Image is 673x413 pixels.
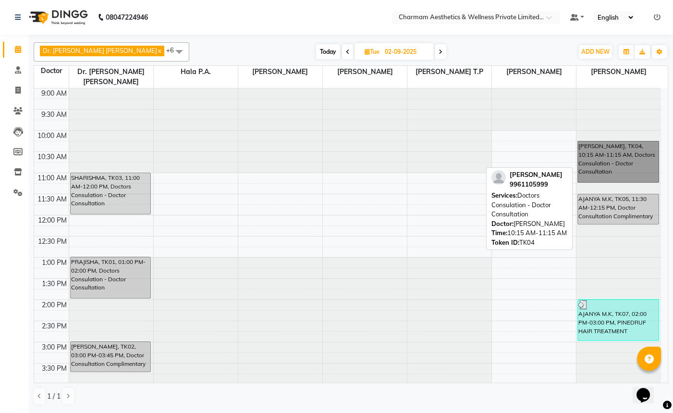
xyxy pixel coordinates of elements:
[36,131,69,141] div: 10:00 AM
[40,342,69,352] div: 3:00 PM
[69,66,153,88] span: Dr. [PERSON_NAME] [PERSON_NAME]
[633,375,663,403] iframe: chat widget
[40,300,69,310] div: 2:00 PM
[43,47,157,54] span: Dr. [PERSON_NAME] [PERSON_NAME]
[154,66,238,78] span: Hala P.A.
[491,219,567,229] div: [PERSON_NAME]
[36,152,69,162] div: 10:30 AM
[581,48,610,55] span: ADD NEW
[578,194,658,224] div: AJANYA M.K, TK05, 11:30 AM-12:15 PM, Doctor Consultation Complimentary
[407,66,491,78] span: [PERSON_NAME] T.P
[491,191,517,199] span: Services:
[491,220,514,227] span: Doctor:
[491,191,551,218] span: Doctors Consulation - Doctor Consultation
[40,363,69,374] div: 3:30 PM
[316,44,340,59] span: Today
[491,228,567,238] div: 10:15 AM-11:15 AM
[238,66,322,78] span: [PERSON_NAME]
[36,215,69,225] div: 12:00 PM
[36,173,69,183] div: 11:00 AM
[34,66,69,76] div: Doctor
[491,238,519,246] span: Token ID:
[106,4,148,31] b: 08047224946
[39,88,69,99] div: 9:00 AM
[362,48,382,55] span: Tue
[382,45,430,59] input: 2025-09-02
[491,238,567,248] div: TK04
[510,171,563,178] span: [PERSON_NAME]
[166,46,181,54] span: +6
[157,47,161,54] a: x
[71,342,151,372] div: [PERSON_NAME], TK02, 03:00 PM-03:45 PM, Doctor Consultation Complimentary
[71,173,151,214] div: SHARISHMA, TK03, 11:00 AM-12:00 PM, Doctors Consulation - Doctor Consultation
[323,66,407,78] span: [PERSON_NAME]
[491,229,507,237] span: Time:
[39,110,69,120] div: 9:30 AM
[510,180,563,189] div: 9961105999
[71,257,151,298] div: PRAJISHA, TK01, 01:00 PM-02:00 PM, Doctors Consulation - Doctor Consultation
[40,279,69,289] div: 1:30 PM
[36,194,69,204] div: 11:30 AM
[40,321,69,331] div: 2:30 PM
[40,258,69,268] div: 1:00 PM
[492,66,576,78] span: [PERSON_NAME]
[36,237,69,247] div: 12:30 PM
[579,45,612,59] button: ADD NEW
[491,170,506,185] img: profile
[24,4,90,31] img: logo
[47,391,61,401] span: 1 / 1
[578,300,658,340] div: AJANYA M.K, TK07, 02:00 PM-03:00 PM, PINEDRUF HAIR TREATMENT
[576,66,661,78] span: [PERSON_NAME]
